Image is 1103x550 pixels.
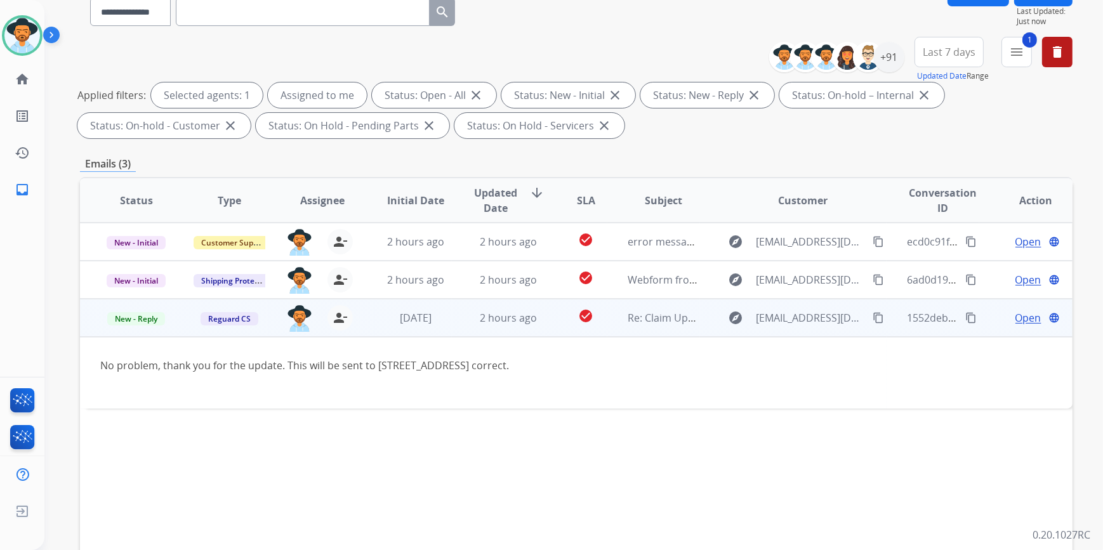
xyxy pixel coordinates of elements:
mat-icon: menu [1009,44,1024,60]
span: 2 hours ago [480,273,537,287]
div: Status: On Hold - Pending Parts [256,113,449,138]
mat-icon: check_circle [578,270,593,285]
div: Status: On-hold – Internal [779,82,944,108]
mat-icon: content_copy [965,312,977,324]
mat-icon: close [916,88,932,103]
mat-icon: delete [1050,44,1065,60]
mat-icon: list_alt [15,108,30,124]
img: avatar [4,18,40,53]
div: Status: Open - All [372,82,496,108]
span: Type [218,193,241,208]
mat-icon: close [421,118,437,133]
mat-icon: inbox [15,182,30,197]
span: Last Updated: [1017,6,1073,16]
img: agent-avatar [287,305,312,332]
mat-icon: explore [728,272,743,287]
mat-icon: person_remove [333,310,348,325]
div: No problem, thank you for the update. This will be sent to [STREET_ADDRESS] correct. [100,358,866,373]
span: Customer Support [194,236,276,249]
mat-icon: close [223,118,238,133]
span: 2 hours ago [387,235,444,249]
div: +91 [874,42,904,72]
span: 2 hours ago [387,273,444,287]
mat-icon: check_circle [578,308,593,324]
span: New - Reply [107,312,165,325]
span: Just now [1017,16,1073,27]
span: ecd0c91f-52fd-4911-8fa7-baa7115ba021 [907,235,1096,249]
span: 2 hours ago [480,311,537,325]
mat-icon: close [607,88,623,103]
span: 2 hours ago [480,235,537,249]
span: Range [917,70,989,81]
button: Updated Date [917,71,967,81]
span: error message trying to file claim [628,235,786,249]
span: Open [1015,234,1041,249]
span: Initial Date [387,193,444,208]
mat-icon: close [597,118,612,133]
mat-icon: check_circle [578,232,593,247]
span: 6ad0d195-ee8d-4139-a583-ddfcc2f4f0da [907,273,1097,287]
span: Assignee [300,193,345,208]
mat-icon: content_copy [873,312,884,324]
span: Open [1015,310,1041,325]
p: Emails (3) [80,156,136,172]
mat-icon: history [15,145,30,160]
img: agent-avatar [287,229,312,256]
span: New - Initial [107,236,166,249]
div: Status: New - Initial [501,82,635,108]
span: SLA [577,193,595,208]
img: agent-avatar [287,267,312,294]
span: [DATE] [400,311,432,325]
mat-icon: person_remove [333,234,348,249]
div: Assigned to me [268,82,367,108]
button: Last 7 days [915,37,984,67]
mat-icon: language [1048,236,1060,247]
mat-icon: language [1048,274,1060,285]
mat-icon: search [435,4,450,20]
button: 1 [1001,37,1032,67]
mat-icon: content_copy [965,274,977,285]
p: 0.20.1027RC [1033,527,1090,542]
mat-icon: arrow_downward [529,185,545,200]
mat-icon: explore [728,234,743,249]
span: [EMAIL_ADDRESS][DOMAIN_NAME] [756,234,865,249]
span: Customer [779,193,828,208]
div: Selected agents: 1 [151,82,263,108]
span: Last 7 days [923,49,975,55]
mat-icon: person_remove [333,272,348,287]
span: Conversation ID [907,185,979,216]
mat-icon: content_copy [965,236,977,247]
span: 1552debb-90d9-408e-91cf-e330c34da8d4 [907,311,1102,325]
span: New - Initial [107,274,166,287]
th: Action [979,178,1073,223]
div: Status: New - Reply [640,82,774,108]
span: Status [120,193,153,208]
div: Status: On Hold - Servicers [454,113,624,138]
span: Subject [645,193,682,208]
span: Shipping Protection [194,274,281,287]
span: 1 [1022,32,1037,48]
div: Status: On-hold - Customer [77,113,251,138]
span: Webform from [EMAIL_ADDRESS][DOMAIN_NAME] on [DATE] [628,273,915,287]
span: Updated Date [472,185,519,216]
span: Reguard CS [201,312,258,325]
mat-icon: content_copy [873,274,884,285]
mat-icon: language [1048,312,1060,324]
mat-icon: home [15,72,30,87]
mat-icon: content_copy [873,236,884,247]
mat-icon: close [468,88,484,103]
span: Re: Claim Update: Parts ordered for repair [628,311,830,325]
mat-icon: explore [728,310,743,325]
span: [EMAIL_ADDRESS][DOMAIN_NAME] [756,310,865,325]
span: Open [1015,272,1041,287]
p: Applied filters: [77,88,146,103]
mat-icon: close [746,88,762,103]
span: [EMAIL_ADDRESS][DOMAIN_NAME] [756,272,865,287]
